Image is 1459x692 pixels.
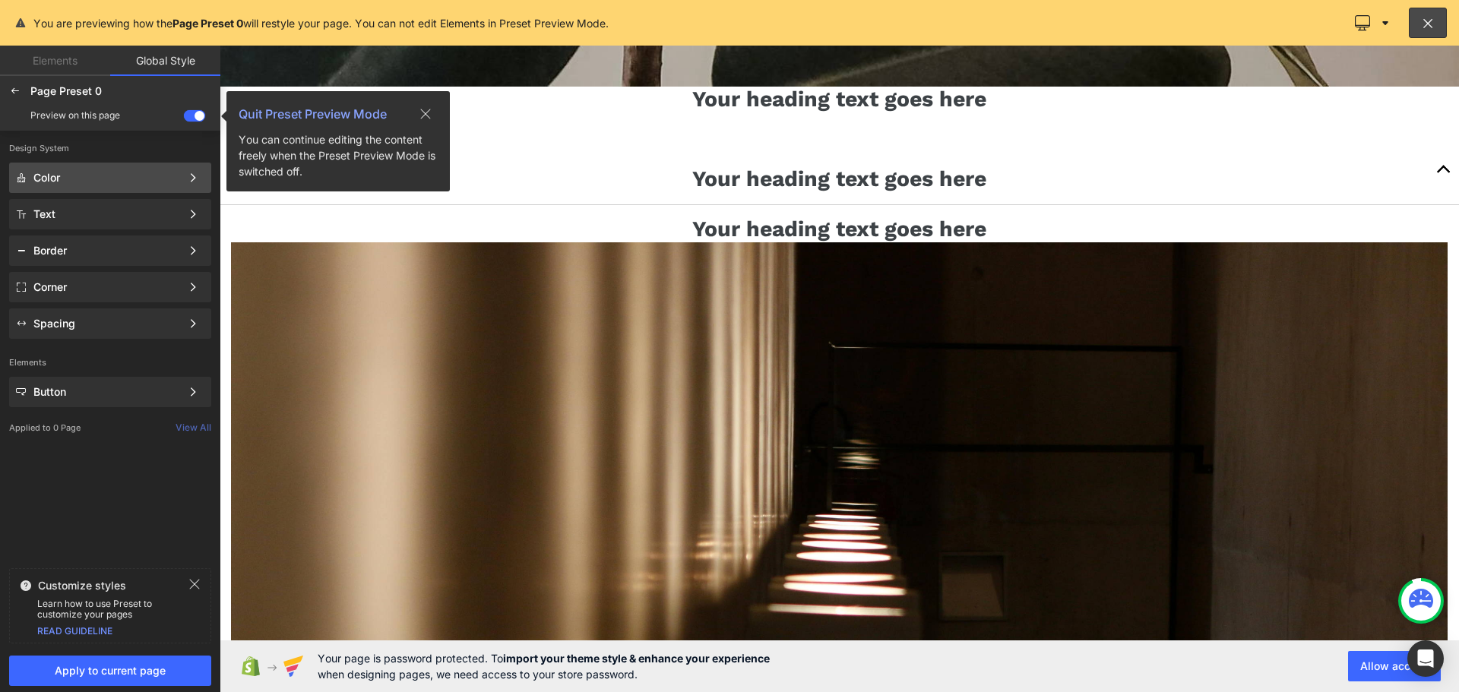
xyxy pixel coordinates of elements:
[33,386,181,398] div: Button
[10,599,210,620] div: Learn how to use Preset to customize your pages
[18,665,202,677] span: Apply to current page
[239,105,387,123] span: Quit Preset Preview Mode
[33,245,181,257] div: Border
[33,208,181,220] div: Text
[37,625,112,637] a: READ GUIDELINE
[33,281,181,293] div: Corner
[9,656,211,686] button: Apply to current page
[30,110,120,121] div: Preview on this page
[38,580,126,592] span: Customize styles
[1407,640,1444,677] div: Open Intercom Messenger
[30,84,102,98] span: Page Preset 0
[9,422,176,433] p: Applied to 0 Page
[33,172,181,184] div: Color
[318,650,770,682] span: Your page is password protected. To when designing pages, we need access to your store password.
[503,652,770,665] strong: import your theme style & enhance your experience
[172,17,243,30] b: Page Preset 0
[33,15,609,31] div: You are previewing how the will restyle your page. You can not edit Elements in Preset Preview Mode.
[110,46,220,76] a: Global Style
[1348,651,1441,681] button: Allow access
[33,318,181,330] div: Spacing
[239,131,438,179] div: You can continue editing the content freely when the Preset Preview Mode is switched off.
[176,422,220,433] div: View All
